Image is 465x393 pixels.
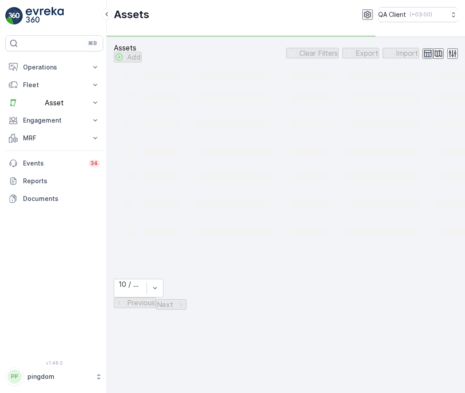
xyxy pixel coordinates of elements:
button: Previous [114,297,156,308]
p: Add [127,53,141,61]
p: pingdom [27,372,91,381]
img: logo_light-DOdMpM7g.png [26,7,64,25]
p: Operations [23,63,85,72]
button: QA Client(+03:00) [378,7,458,22]
p: Reports [23,177,100,185]
p: ( +03:00 ) [410,11,432,18]
div: 10 / Page [119,280,142,288]
button: Clear Filters [286,48,339,58]
p: Events [23,159,83,168]
p: ⌘B [88,40,97,47]
button: Asset [5,94,103,112]
p: Next [157,301,173,308]
button: Next [156,299,186,310]
p: Import [396,49,418,57]
p: 34 [90,160,98,167]
a: Documents [5,190,103,208]
a: Events34 [5,154,103,172]
div: PP [8,370,22,384]
p: Fleet [23,81,85,89]
p: MRF [23,134,85,143]
p: Previous [127,299,155,307]
button: Export [342,48,379,58]
button: PPpingdom [5,367,103,386]
p: Clear Filters [299,49,338,57]
p: QA Client [378,10,406,19]
p: Asset [23,99,85,107]
button: Engagement [5,112,103,129]
p: Documents [23,194,100,203]
p: Export [356,49,378,57]
button: Import [383,48,419,58]
p: Assets [114,8,149,22]
span: v 1.48.0 [5,360,103,366]
button: Fleet [5,76,103,94]
p: Engagement [23,116,85,125]
a: Reports [5,172,103,190]
p: Assets [114,44,142,52]
img: logo [5,7,23,25]
button: Add [114,52,142,62]
button: MRF [5,129,103,147]
button: Operations [5,58,103,76]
